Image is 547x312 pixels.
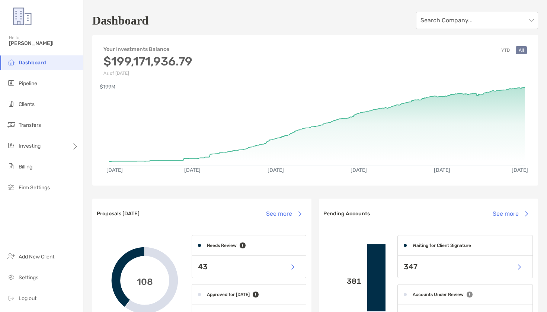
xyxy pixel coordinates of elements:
p: 347 [404,262,418,271]
h4: Needs Review [207,243,237,248]
span: Dashboard [19,59,46,66]
span: Clients [19,101,35,107]
h3: Proposals [DATE] [97,210,140,217]
img: Zoe Logo [9,3,36,30]
button: See more [260,206,307,222]
p: 43 [198,262,208,271]
span: Firm Settings [19,184,50,191]
img: firm-settings icon [7,183,16,192]
img: add_new_client icon [7,252,16,261]
button: All [516,46,527,54]
span: Log out [19,295,36,302]
p: 381 [325,277,361,286]
button: See more [487,206,534,222]
img: pipeline icon [7,78,16,87]
text: [DATE] [184,167,201,173]
h3: $199,171,936.79 [103,54,192,68]
img: settings icon [7,273,16,282]
h4: Your Investments Balance [103,46,192,52]
img: logout icon [7,293,16,302]
span: Transfers [19,122,41,128]
text: $199M [100,84,115,90]
button: YTD [498,46,513,54]
span: Pipeline [19,80,37,87]
span: Settings [19,274,38,281]
h3: Pending Accounts [323,210,370,217]
text: [DATE] [268,167,284,173]
span: 108 [137,275,153,286]
img: billing icon [7,162,16,171]
h1: Dashboard [92,14,148,28]
span: Investing [19,143,41,149]
h4: Accounts Under Review [413,292,464,297]
img: transfers icon [7,120,16,129]
img: dashboard icon [7,58,16,67]
p: As of [DATE] [103,71,192,76]
text: [DATE] [106,167,123,173]
h4: Approved for [DATE] [207,292,250,297]
img: clients icon [7,99,16,108]
text: [DATE] [351,167,367,173]
text: [DATE] [512,167,528,173]
h4: Waiting for Client Signature [413,243,471,248]
span: [PERSON_NAME]! [9,40,79,46]
span: Add New Client [19,254,54,260]
span: Billing [19,164,32,170]
text: [DATE] [434,167,450,173]
img: investing icon [7,141,16,150]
